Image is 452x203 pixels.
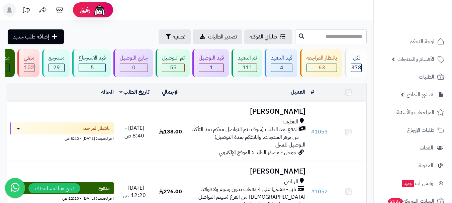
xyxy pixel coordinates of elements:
a: المراجعات والأسئلة [378,104,448,120]
span: إضافة طلب جديد [13,33,49,41]
div: 1 [199,64,223,72]
a: طلبات الإرجاع [378,122,448,138]
div: 111 [238,64,257,72]
a: تم التوصيل 55 [154,49,191,77]
span: طلبات الإرجاع [407,125,434,135]
span: العملاء [420,143,433,153]
img: ai-face.png [93,3,106,17]
span: المراجعات والأسئلة [396,108,434,117]
span: 111 [243,64,253,72]
div: 29 [49,64,64,72]
div: 63 [307,64,337,72]
a: قيد التنفيذ 4 [263,49,299,77]
div: قيد التنفيذ [271,54,292,62]
div: اخر تحديث: [DATE] - 12:20 ص [10,194,114,201]
div: اخر تحديث: [DATE] - 8:40 ص [10,134,114,141]
span: [DATE] - 12:20 ص [123,184,146,200]
span: رفيق [80,6,90,14]
span: 5 [91,64,94,72]
h3: [PERSON_NAME] [191,108,305,115]
span: 138.00 [159,128,182,136]
span: طلباتي المُوكلة [250,33,277,41]
span: # [311,128,314,136]
span: المدونة [419,161,433,170]
div: ملغي [24,54,34,62]
div: 55 [162,64,184,72]
a: الطلبات [378,69,448,85]
span: 0 [132,64,135,72]
a: العملاء [378,140,448,156]
div: بانتظار المراجعة [306,54,337,62]
div: تم التنفيذ [238,54,257,62]
a: جاري التوصيل 0 [112,49,154,77]
button: تصفية [159,29,191,44]
span: 1 [210,64,213,72]
span: الطلبات [419,72,434,82]
div: 0 [120,64,148,72]
span: 4 [280,64,283,72]
span: الرياض [284,178,298,186]
div: الكل [351,54,362,62]
a: طلباتي المُوكلة [244,29,292,44]
a: الحالة [101,88,114,96]
div: جاري التوصيل [120,54,148,62]
span: لوحة التحكم [410,37,434,46]
span: مدفوع [98,185,110,192]
span: تابي - قسّمها على 4 دفعات بدون رسوم ولا فوائد [201,186,296,193]
a: مسترجع 29 [41,49,71,77]
div: تم التوصيل [162,54,185,62]
div: قيد التوصيل [199,54,224,62]
a: تاريخ الطلب [119,88,150,96]
span: 378 [351,64,361,72]
div: 5 [79,64,105,72]
span: [DATE] - 8:40 ص [124,124,144,140]
span: 276.00 [159,188,182,196]
span: التوصيل للمنزل [275,141,305,149]
a: قيد الاسترجاع 5 [71,49,112,77]
div: مسترجع [49,54,65,62]
a: تصدير الطلبات [193,29,242,44]
a: قيد التوصيل 1 [191,49,230,77]
a: الإجمالي [162,88,179,96]
a: المدونة [378,158,448,174]
a: تم التنفيذ 111 [230,49,263,77]
span: مُنشئ النماذج [406,90,433,99]
span: 102 [24,64,34,72]
a: بانتظار المراجعة 63 [299,49,343,77]
span: 63 [319,64,325,72]
span: تصدير الطلبات [208,33,237,41]
span: وآتس آب [401,179,433,188]
a: إضافة طلب جديد [8,29,64,44]
span: تصفية [173,33,185,41]
span: جديد [402,180,414,187]
h3: [PERSON_NAME] [191,168,305,175]
span: # [311,188,314,196]
a: # [311,88,314,96]
div: 4 [271,64,292,72]
div: قيد الاسترجاع [79,54,106,62]
span: 29 [53,64,60,72]
a: وآتس آبجديد [378,175,448,191]
a: الكل378 [343,49,368,77]
span: جوجل - مصدر الطلب: الموقع الإلكتروني [219,148,297,157]
a: لوحة التحكم [378,33,448,49]
a: العميل [291,88,305,96]
a: تحديثات المنصة [18,3,34,18]
span: الدفع بعد الطلب (سوف يتم التواصل معكم بعد التأكد من توفر المنتجات, وابلاغكم بمدة التوصيل) [191,126,299,141]
span: 55 [170,64,177,72]
span: الأقسام والمنتجات [397,55,434,64]
a: ملغي 102 [16,49,41,77]
a: #1053 [311,128,328,136]
a: #1052 [311,188,328,196]
span: القطيف [283,118,298,126]
span: بانتظار المراجعة [83,125,110,132]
